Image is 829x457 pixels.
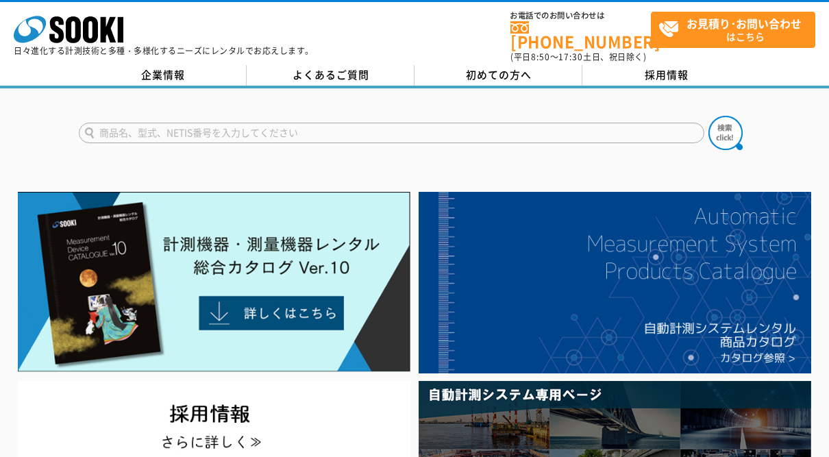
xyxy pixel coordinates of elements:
[558,51,583,63] span: 17:30
[79,65,247,86] a: 企業情報
[414,65,582,86] a: 初めての方へ
[510,12,651,20] span: お電話でのお問い合わせは
[18,192,410,372] img: Catalog Ver10
[708,116,743,150] img: btn_search.png
[466,67,532,82] span: 初めての方へ
[79,123,704,143] input: 商品名、型式、NETIS番号を入力してください
[531,51,550,63] span: 8:50
[651,12,815,48] a: お見積り･お問い合わせはこちら
[419,192,811,373] img: 自動計測システムカタログ
[686,15,802,32] strong: お見積り･お問い合わせ
[658,12,815,47] span: はこちら
[247,65,414,86] a: よくあるご質問
[582,65,750,86] a: 採用情報
[14,47,314,55] p: 日々進化する計測技術と多種・多様化するニーズにレンタルでお応えします。
[510,51,646,63] span: (平日 ～ 土日、祝日除く)
[510,21,651,49] a: [PHONE_NUMBER]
